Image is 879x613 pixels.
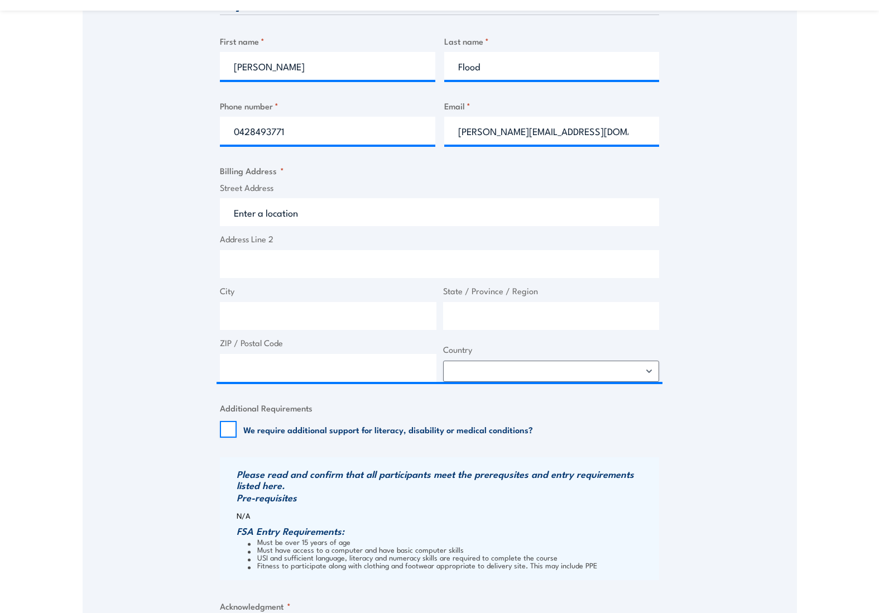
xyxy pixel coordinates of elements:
[220,337,436,349] label: ZIP / Postal Code
[237,492,656,503] h3: Pre-requisites
[237,511,656,520] p: N/A
[220,35,435,47] label: First name
[248,538,656,545] li: Must be over 15 years of age
[220,285,436,298] label: City
[248,545,656,553] li: Must have access to a computer and have basic computer skills
[248,561,656,569] li: Fitness to participate along with clothing and footwear appropriate to delivery site. This may in...
[220,181,659,194] label: Street Address
[237,525,656,537] h3: FSA Entry Requirements:
[220,99,435,112] label: Phone number
[443,285,660,298] label: State / Province / Region
[220,600,291,612] legend: Acknowledgment
[220,233,659,246] label: Address Line 2
[220,401,313,414] legend: Additional Requirements
[444,99,660,112] label: Email
[443,343,660,356] label: Country
[220,164,284,177] legend: Billing Address
[237,468,656,491] h3: Please read and confirm that all participants meet the prerequsites and entry requirements listed...
[248,553,656,561] li: USI and sufficient language, literacy and numeracy skills are required to complete the course
[444,35,660,47] label: Last name
[243,424,533,435] label: We require additional support for literacy, disability or medical conditions?
[220,198,659,226] input: Enter a location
